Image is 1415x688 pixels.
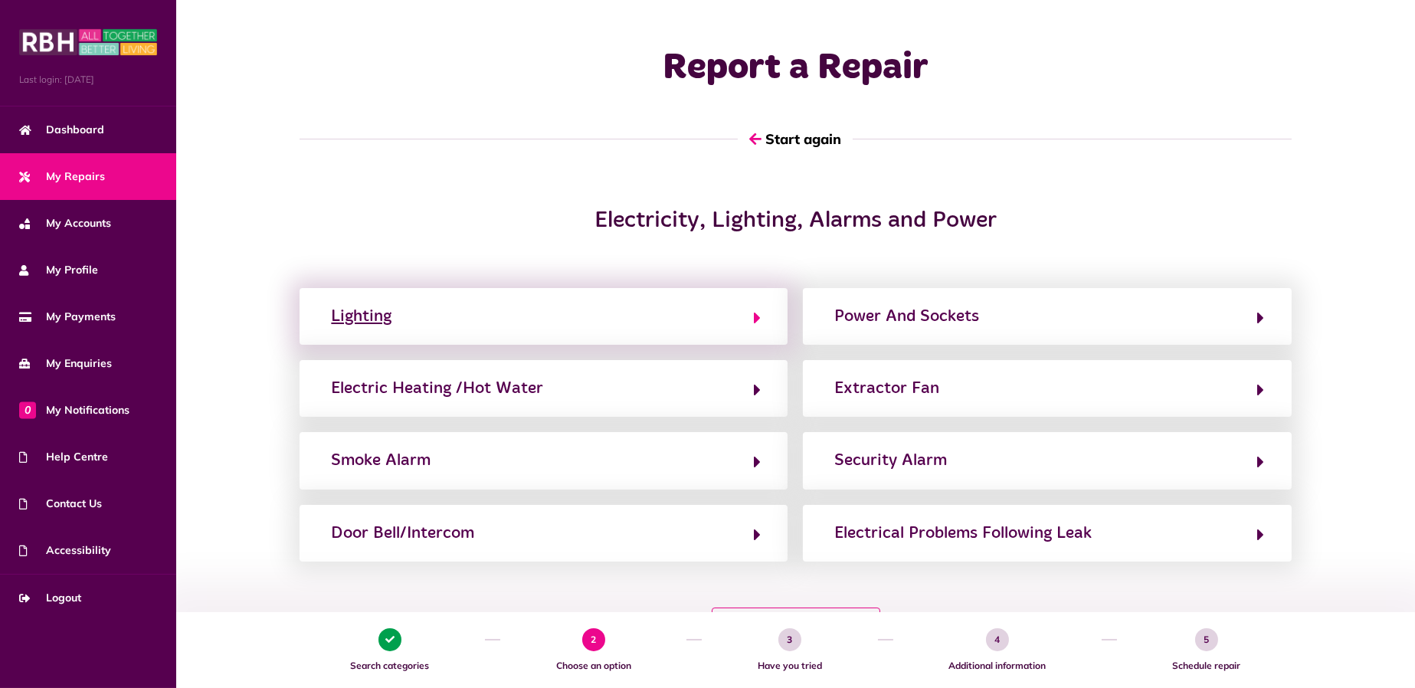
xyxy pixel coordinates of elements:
h1: Report a Repair [501,46,1090,90]
span: Have you tried [709,659,870,673]
button: Power And Sockets [830,303,1264,329]
span: Search categories [303,659,477,673]
button: Security Alarm [830,447,1264,473]
span: My Notifications [19,402,129,418]
span: My Repairs [19,169,105,185]
span: 2 [582,628,605,651]
div: Smoke Alarm [331,448,431,473]
span: 5 [1195,628,1218,651]
div: Electric Heating /Hot Water [331,376,543,401]
button: Electrical Problems Following Leak [830,520,1264,546]
span: Additional information [901,659,1094,673]
span: My Accounts [19,215,111,231]
span: Last login: [DATE] [19,73,157,87]
img: MyRBH [19,27,157,57]
span: My Payments [19,309,116,325]
span: My Enquiries [19,355,112,372]
div: Electrical Problems Following Leak [834,521,1092,545]
span: 0 [19,401,36,418]
span: 4 [986,628,1009,651]
h2: Electricity, Lighting, Alarms and Power [501,207,1090,234]
span: Choose an option [508,659,679,673]
span: My Profile [19,262,98,278]
div: Security Alarm [834,448,947,473]
div: Extractor Fan [834,376,939,401]
div: Door Bell/Intercom [331,521,474,545]
span: 3 [778,628,801,651]
button: Start again [738,117,853,161]
span: Logout [19,590,81,606]
span: 1 [378,628,401,651]
button: Electric Heating /Hot Water [326,375,761,401]
div: Power And Sockets [834,304,979,329]
button: Smoke Alarm [326,447,761,473]
button: Not sure? Go back [712,608,880,652]
span: Schedule repair [1125,659,1289,673]
span: Accessibility [19,542,111,559]
span: Help Centre [19,449,108,465]
span: Dashboard [19,122,104,138]
button: Door Bell/Intercom [326,520,761,546]
span: Contact Us [19,496,102,512]
div: Lighting [331,304,391,329]
button: Extractor Fan [830,375,1264,401]
button: Lighting [326,303,761,329]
